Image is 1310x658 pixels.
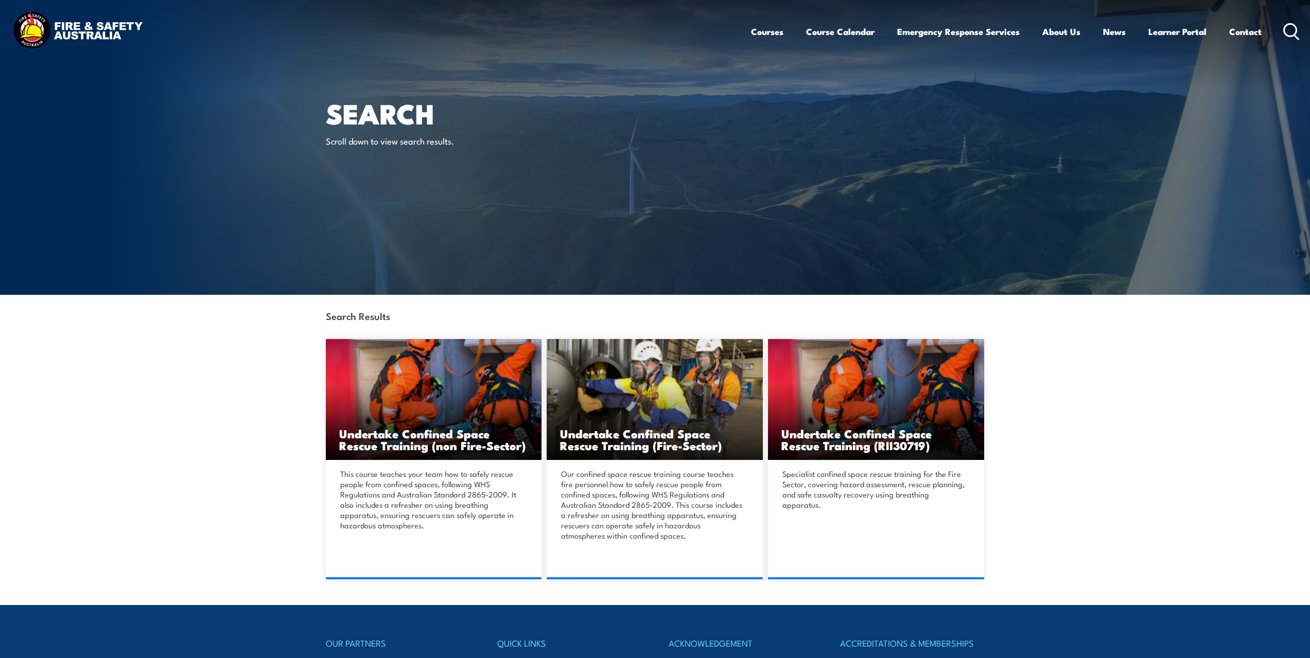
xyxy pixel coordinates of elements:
a: Contact [1229,18,1262,45]
h4: ACKNOWLEDGEMENT [669,636,813,650]
h3: Undertake Confined Space Rescue Training (Fire-Sector) [560,428,749,451]
img: Undertake Confined Space Rescue Training (non Fire-Sector) (2) [326,339,542,460]
p: Our confined space rescue training course teaches fire personnel how to safely rescue people from... [561,469,745,541]
p: Specialist confined space rescue training for the Fire Sector, covering hazard assessment, rescue... [782,469,967,510]
strong: Search Results [326,309,390,323]
a: News [1103,18,1126,45]
img: Undertake Confined Space Rescue Training (non Fire-Sector) (2) [768,339,984,460]
h3: Undertake Confined Space Rescue Training (RII30719) [781,428,971,451]
h4: ACCREDITATIONS & MEMBERSHIPS [840,636,984,650]
h4: OUR PARTNERS [326,636,470,650]
p: Scroll down to view search results. [326,135,514,147]
a: Undertake Confined Space Rescue Training (RII30719) [768,339,984,460]
a: Course Calendar [806,18,875,45]
a: Undertake Confined Space Rescue Training (non Fire-Sector) [326,339,542,460]
a: Learner Portal [1148,18,1207,45]
a: Emergency Response Services [897,18,1020,45]
h3: Undertake Confined Space Rescue Training (non Fire-Sector) [339,428,529,451]
a: About Us [1042,18,1080,45]
p: This course teaches your team how to safely rescue people from confined spaces, following WHS Reg... [340,469,525,530]
h1: Search [326,101,580,125]
a: Undertake Confined Space Rescue Training (Fire-Sector) [547,339,763,460]
a: Courses [751,18,783,45]
h4: QUICK LINKS [497,636,641,650]
img: Undertake Confined Space Rescue (Fire-Sector) TRAINING [547,339,763,460]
